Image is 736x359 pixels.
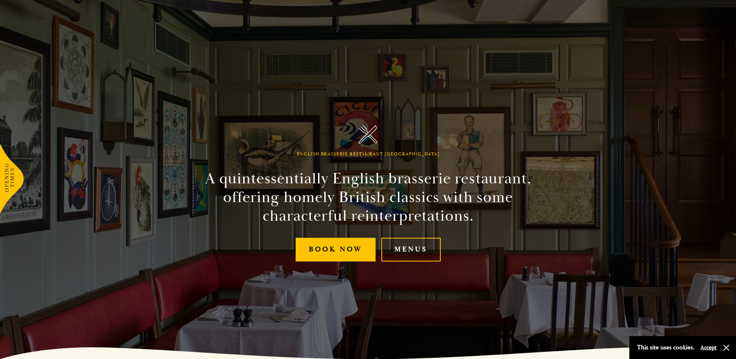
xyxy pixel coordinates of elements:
[296,238,376,261] a: Book Now
[381,238,441,261] a: Menus
[297,152,440,157] h1: English Brasserie Restaurant [GEOGRAPHIC_DATA]
[722,344,730,352] button: Close and accept
[700,344,717,351] button: Accept
[637,342,694,353] p: This site uses cookies.
[191,169,545,225] h2: A quintessentially English brasserie restaurant, offering homely British classics with some chara...
[358,125,378,144] img: Parker's Tavern Brasserie Cambridge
